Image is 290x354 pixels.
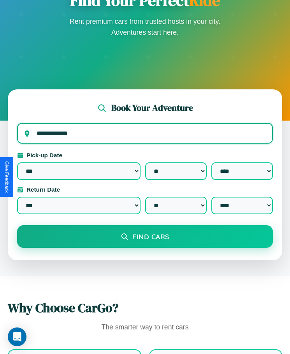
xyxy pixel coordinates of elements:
p: Rent premium cars from trusted hosts in your city. Adventures start here. [67,16,223,38]
p: The smarter way to rent cars [8,321,282,334]
label: Return Date [17,186,273,193]
div: Give Feedback [4,161,9,193]
div: Open Intercom Messenger [8,327,26,346]
label: Pick-up Date [17,152,273,158]
h2: Why Choose CarGo? [8,299,282,317]
button: Find Cars [17,225,273,248]
h2: Book Your Adventure [111,102,193,114]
